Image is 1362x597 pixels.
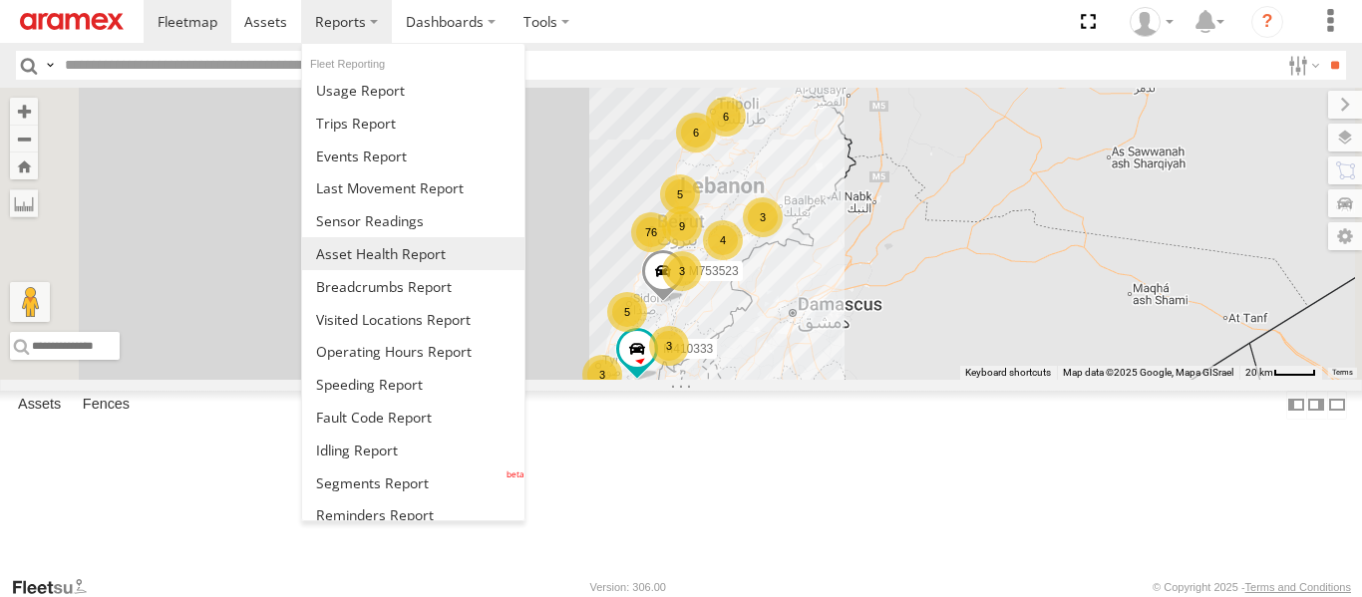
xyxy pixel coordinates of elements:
[302,368,524,401] a: Fleet Speed Report
[1063,367,1233,378] span: Map data ©2025 Google, Mapa GISrael
[302,335,524,368] a: Asset Operating Hours Report
[10,125,38,152] button: Zoom out
[689,264,739,278] span: M753523
[662,206,702,246] div: 9
[302,401,524,434] a: Fault Code Report
[1306,391,1326,420] label: Dock Summary Table to the Right
[590,581,666,593] div: Version: 306.00
[1153,581,1351,593] div: © Copyright 2025 -
[1239,366,1322,380] button: Map scale: 20 km per 39 pixels
[302,270,524,303] a: Breadcrumbs Report
[302,140,524,172] a: Full Events Report
[1245,367,1273,378] span: 20 km
[302,107,524,140] a: Trips Report
[1251,6,1283,38] i: ?
[662,251,702,291] div: 3
[302,74,524,107] a: Usage Report
[8,391,71,419] label: Assets
[10,98,38,125] button: Zoom in
[11,577,103,597] a: Visit our Website
[631,212,671,252] div: 76
[706,97,746,137] div: 6
[1327,391,1347,420] label: Hide Summary Table
[73,391,140,419] label: Fences
[1286,391,1306,420] label: Dock Summary Table to the Left
[302,466,524,499] a: Segments Report
[302,499,524,532] a: Reminders Report
[582,355,622,395] div: 3
[42,51,58,80] label: Search Query
[302,434,524,466] a: Idling Report
[302,237,524,270] a: Asset Health Report
[1280,51,1323,80] label: Search Filter Options
[965,366,1051,380] button: Keyboard shortcuts
[660,174,700,214] div: 5
[743,197,783,237] div: 3
[302,204,524,237] a: Sensor Readings
[703,220,743,260] div: 4
[20,13,124,30] img: aramex-logo.svg
[676,113,716,152] div: 6
[607,292,647,332] div: 5
[302,171,524,204] a: Last Movement Report
[1328,222,1362,250] label: Map Settings
[1123,7,1181,37] div: Mazen Siblini
[10,282,50,322] button: Drag Pegman onto the map to open Street View
[1332,369,1353,377] a: Terms (opens in new tab)
[649,326,689,366] div: 3
[1245,581,1351,593] a: Terms and Conditions
[10,152,38,179] button: Zoom Home
[302,303,524,336] a: Visited Locations Report
[10,189,38,217] label: Measure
